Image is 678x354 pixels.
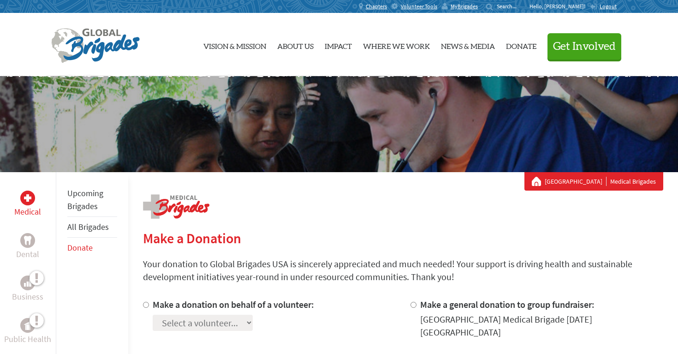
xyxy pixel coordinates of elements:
a: Logout [590,3,617,10]
a: News & Media [441,21,495,69]
p: Your donation to Global Brigades USA is sincerely appreciated and much needed! Your support is dr... [143,258,663,283]
a: Upcoming Brigades [67,188,103,211]
div: Medical Brigades [532,177,656,186]
div: Dental [20,233,35,248]
span: MyBrigades [451,3,478,10]
p: Medical [14,205,41,218]
a: About Us [277,21,314,69]
div: Business [20,276,35,290]
a: Public HealthPublic Health [4,318,51,346]
a: Where We Work [363,21,430,69]
p: Dental [16,248,39,261]
img: Dental [24,236,31,245]
span: Chapters [366,3,387,10]
label: Make a donation on behalf of a volunteer: [153,299,314,310]
a: All Brigades [67,222,109,232]
input: Search... [497,3,523,10]
a: Impact [325,21,352,69]
img: logo-medical.png [143,194,209,219]
a: Donate [67,242,93,253]
button: Get Involved [547,33,621,60]
a: Donate [506,21,536,69]
a: DentalDental [16,233,39,261]
li: Upcoming Brigades [67,183,117,217]
a: BusinessBusiness [12,276,43,303]
p: Business [12,290,43,303]
img: Business [24,279,31,287]
img: Medical [24,194,31,202]
a: MedicalMedical [14,191,41,218]
div: [GEOGRAPHIC_DATA] Medical Brigade [DATE] [GEOGRAPHIC_DATA] [420,313,663,339]
span: Get Involved [553,41,616,52]
img: Public Health [24,321,31,330]
a: [GEOGRAPHIC_DATA] [545,177,607,186]
p: Public Health [4,333,51,346]
span: Volunteer Tools [401,3,437,10]
label: Make a general donation to group fundraiser: [420,299,595,310]
img: Global Brigades Logo [51,28,140,63]
p: Hello, [PERSON_NAME]! [529,3,590,10]
span: Logout [600,3,617,10]
a: Vision & Mission [203,21,266,69]
div: Medical [20,191,35,205]
div: Public Health [20,318,35,333]
li: All Brigades [67,217,117,238]
li: Donate [67,238,117,258]
h2: Make a Donation [143,230,663,246]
